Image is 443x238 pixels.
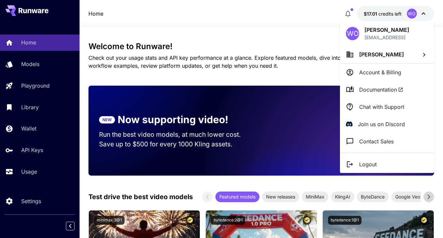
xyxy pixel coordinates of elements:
p: Contact Sales [359,137,394,145]
p: Join us on Discord [358,120,405,128]
p: [EMAIL_ADDRESS] [364,34,409,41]
p: Chat with Support [359,103,404,111]
div: developer@wegic.ai [364,34,409,41]
p: Logout [359,160,377,168]
p: Account & Billing [359,68,401,76]
span: Documentation [359,86,403,94]
div: WO [346,27,359,40]
button: [PERSON_NAME] [340,45,434,63]
p: [PERSON_NAME] [364,26,409,34]
span: [PERSON_NAME] [359,51,404,58]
